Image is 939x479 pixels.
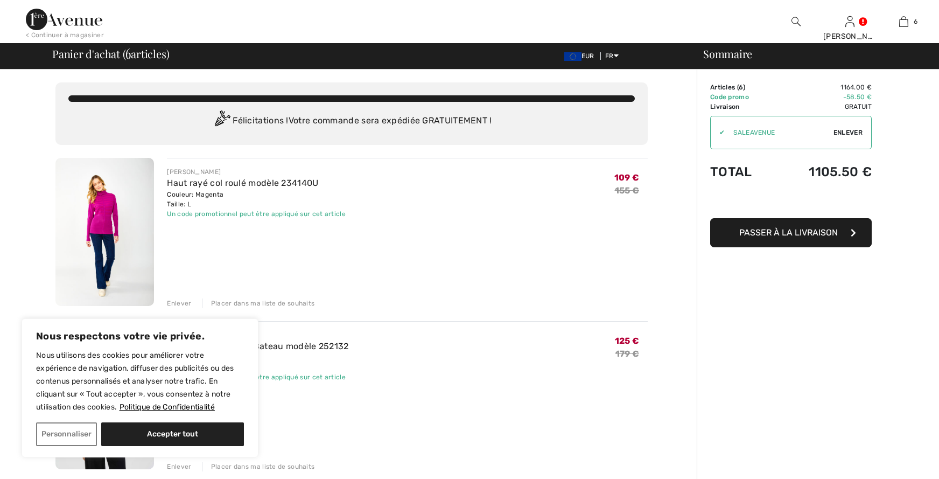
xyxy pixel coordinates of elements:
iframe: PayPal [710,190,872,214]
div: < Continuer à magasiner [26,30,104,40]
span: Panier d'achat ( articles) [52,48,169,59]
button: Personnaliser [36,422,97,446]
img: Mes infos [845,15,854,28]
div: Placer dans ma liste de souhaits [202,462,315,471]
td: Gratuit [775,102,872,112]
td: Livraison [710,102,775,112]
img: Mon panier [899,15,908,28]
td: 1164.00 € [775,82,872,92]
div: [PERSON_NAME] [167,167,346,177]
img: Congratulation2.svg [211,110,233,132]
div: Couleur: Magenta Taille: L [167,190,346,209]
span: EUR [564,52,599,60]
div: Un code promotionnel peut être appliqué sur cet article [167,209,346,219]
img: recherche [791,15,801,28]
div: Enlever [167,462,191,471]
button: Accepter tout [101,422,244,446]
button: Passer à la livraison [710,218,872,247]
span: Passer à la livraison [739,227,838,238]
div: Enlever [167,298,191,308]
span: 6 [125,46,131,60]
span: 6 [739,84,743,91]
span: 109 € [614,172,640,183]
div: Sommaire [690,48,933,59]
img: 1ère Avenue [26,9,102,30]
div: Félicitations ! Votre commande sera expédiée GRATUITEMENT ! [68,110,635,132]
a: 6 [877,15,930,28]
div: Nous respectons votre vie privée. [22,318,258,457]
p: Nous utilisons des cookies pour améliorer votre expérience de navigation, diffuser des publicités... [36,349,244,414]
input: Code promo [725,116,833,149]
span: FR [605,52,619,60]
span: 125 € [615,336,640,346]
span: Enlever [833,128,863,137]
td: Total [710,154,775,190]
span: 6 [914,17,917,26]
img: Euro [564,52,581,61]
a: Haut rayé col roulé modèle 234140U [167,178,318,188]
p: Nous respectons votre vie privée. [36,330,244,343]
a: Politique de Confidentialité [119,402,215,412]
div: Placer dans ma liste de souhaits [202,298,315,308]
td: Code promo [710,92,775,102]
div: [PERSON_NAME] [823,31,876,42]
td: -58.50 € [775,92,872,102]
s: 179 € [615,349,640,359]
a: Se connecter [845,16,854,26]
img: Haut rayé col roulé modèle 234140U [55,158,154,306]
div: ✔ [711,128,725,137]
s: 155 € [615,185,640,196]
td: 1105.50 € [775,154,872,190]
td: Articles ( ) [710,82,775,92]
